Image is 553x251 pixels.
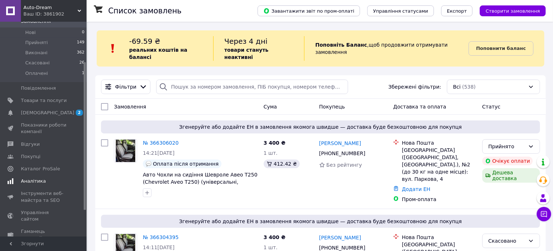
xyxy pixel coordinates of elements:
span: Створити замовлення [486,8,540,14]
span: Доставка та оплата [393,104,446,110]
span: Каталог ProSale [21,166,60,172]
span: 0 [82,29,84,36]
span: 2 [76,110,83,116]
a: № 366304395 [143,234,179,240]
span: [DEMOGRAPHIC_DATA] [21,110,74,116]
span: Нові [25,29,36,36]
span: Без рейтингу [326,162,362,168]
h1: Список замовлень [108,7,181,15]
input: Пошук за номером замовлення, ПІБ покупця, номером телефону, Email, номером накладної [156,80,348,94]
b: Поповніть Баланс [315,42,367,48]
span: Управління сайтом [21,209,67,222]
a: Поповнити баланс [469,41,534,56]
div: 412.42 ₴ [264,159,300,168]
span: -69.59 ₴ [129,37,160,46]
div: Ваш ID: 3861902 [23,11,87,17]
span: Гаманець компанії [21,228,67,241]
span: Виконані [25,50,48,56]
span: Збережені фільтри: [389,83,441,90]
img: :speech_balloon: [146,161,152,167]
span: 1 [82,70,84,77]
span: Згенеруйте або додайте ЕН в замовлення якомога швидше — доставка буде безкоштовною для покупця [104,218,537,225]
a: Авто Чохли на сидіння Шевроле Авео Т250 (Chevrolet Aveo T250) (універсальні, экокожа с перфорацией) [143,172,258,192]
span: Замовлення [114,104,146,110]
div: [PHONE_NUMBER] [318,148,367,158]
button: Створити замовлення [480,5,546,16]
span: 362 [77,50,84,56]
span: 14:11[DATE] [143,244,175,250]
span: Статус [482,104,501,110]
span: Завантажити звіт по пром-оплаті [263,8,354,14]
span: 26 [79,60,84,66]
div: Прийнято [488,142,525,150]
span: Аналітика [21,178,46,184]
span: Оплачені [25,70,48,77]
b: реальних коштів на балансі [129,47,187,60]
div: Дешева доставка [482,168,540,183]
span: Інструменти веб-майстра та SEO [21,190,67,203]
a: Створити замовлення [473,8,546,13]
span: Покупець [319,104,345,110]
span: Фільтри [115,83,136,90]
span: (538) [462,84,476,90]
span: Згенеруйте або додайте ЕН в замовлення якомога швидше — доставка буде безкоштовною для покупця [104,123,537,131]
a: Додати ЕН [402,186,430,192]
span: Повідомлення [21,85,56,92]
a: [PERSON_NAME] [319,140,361,147]
span: Auto-Dream [23,4,78,11]
span: 1 шт. [264,150,278,156]
span: Скасовані [25,60,50,66]
button: Управління статусами [367,5,434,16]
span: Відгуки [21,141,40,148]
span: 1 шт. [264,244,278,250]
span: Cума [264,104,277,110]
span: Через 4 дні [224,37,268,46]
img: Фото товару [116,140,135,162]
span: 3 400 ₴ [264,140,286,146]
div: , щоб продовжити отримувати замовлення [304,36,469,61]
span: Товари та послуги [21,97,67,104]
button: Завантажити звіт по пром-оплаті [258,5,360,16]
div: Нова Пошта [402,234,477,241]
span: Всі [453,83,461,90]
span: Оплата після отримання [153,161,219,167]
button: Експорт [441,5,473,16]
span: 149 [77,39,84,46]
span: Покупці [21,153,40,160]
span: Прийняті [25,39,48,46]
b: Поповнити баланс [476,46,526,51]
span: Показники роботи компанії [21,122,67,135]
div: Скасовано [488,237,525,245]
a: Фото товару [114,139,137,162]
div: [GEOGRAPHIC_DATA] ([GEOGRAPHIC_DATA], [GEOGRAPHIC_DATA].), №2 (до 30 кг на одне місце): вул. Парк... [402,146,477,183]
button: Чат з покупцем [537,207,551,221]
span: 14:21[DATE] [143,150,175,156]
span: Експорт [447,8,467,14]
div: Пром-оплата [402,196,477,203]
div: Нова Пошта [402,139,477,146]
a: № 366306020 [143,140,179,146]
span: 3 400 ₴ [264,234,286,240]
a: [PERSON_NAME] [319,234,361,241]
b: товари стануть неактивні [224,47,268,60]
img: :exclamation: [107,43,118,54]
span: Управління статусами [373,8,428,14]
div: Очікує оплати [482,157,533,165]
